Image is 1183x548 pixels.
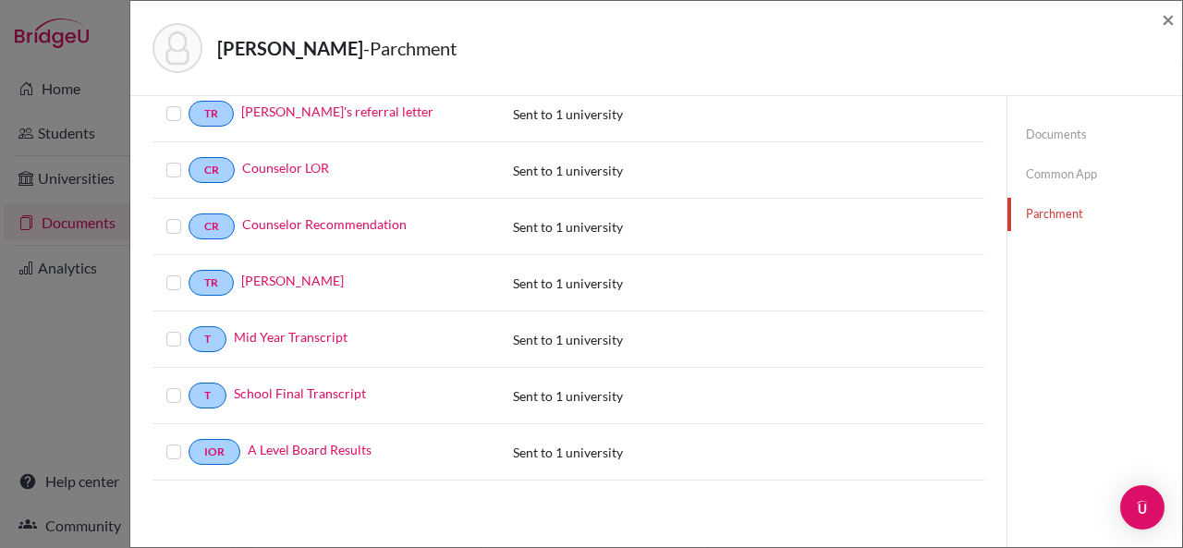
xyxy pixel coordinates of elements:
[513,163,623,178] span: Sent to 1 university
[189,213,235,239] a: CR
[1007,118,1182,151] a: Documents
[189,270,234,296] a: TR
[242,158,329,177] a: Counselor LOR
[1007,198,1182,230] a: Parchment
[189,157,235,183] a: CR
[1007,158,1182,190] a: Common App
[513,275,623,291] span: Sent to 1 university
[242,214,407,234] a: Counselor Recommendation
[513,332,623,347] span: Sent to 1 university
[1162,6,1175,32] span: ×
[189,101,234,127] a: TR
[189,439,240,465] a: IOR
[241,271,344,290] a: [PERSON_NAME]
[241,102,433,121] a: [PERSON_NAME]'s referral letter
[189,383,226,408] a: T
[234,384,366,403] a: School Final Transcript
[234,327,348,347] a: Mid Year Transcript
[1120,485,1165,530] div: Open Intercom Messenger
[248,440,372,459] a: A Level Board Results
[1162,8,1175,30] button: Close
[513,388,623,404] span: Sent to 1 university
[513,444,623,460] span: Sent to 1 university
[363,37,457,59] span: - Parchment
[513,219,623,235] span: Sent to 1 university
[513,106,623,122] span: Sent to 1 university
[189,326,226,352] a: T
[217,37,363,59] strong: [PERSON_NAME]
